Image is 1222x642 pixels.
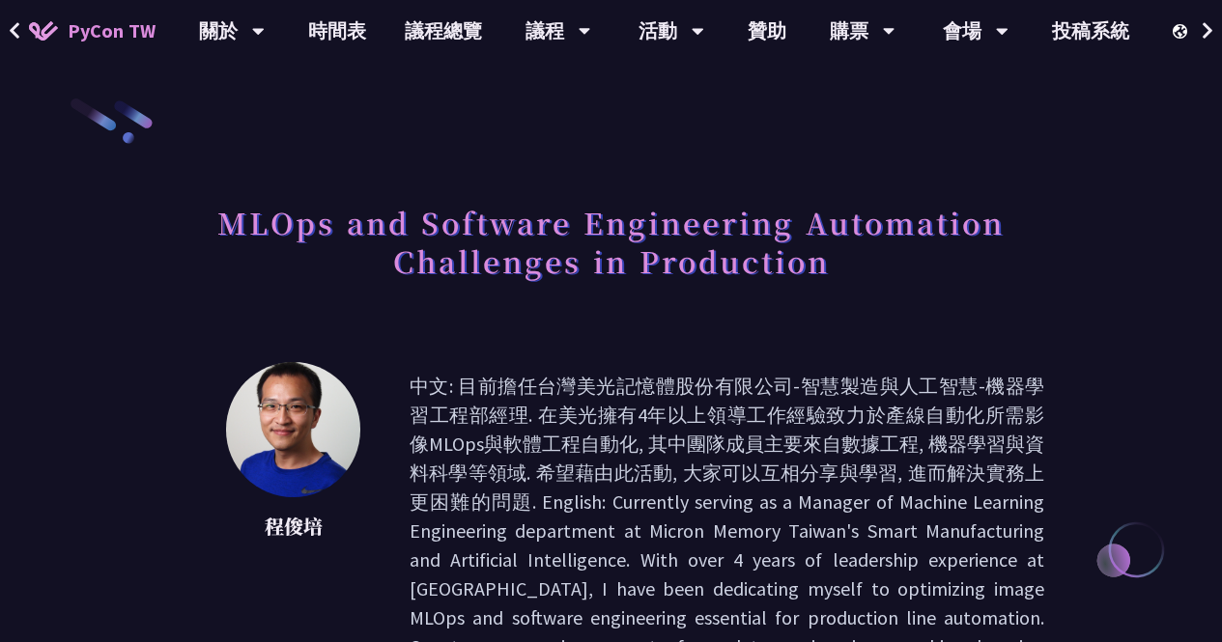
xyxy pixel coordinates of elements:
[10,7,175,55] a: PyCon TW
[226,362,360,497] img: 程俊培
[226,512,361,541] p: 程俊培
[29,21,58,41] img: Home icon of PyCon TW 2025
[1173,24,1192,39] img: Locale Icon
[68,16,156,45] span: PyCon TW
[178,193,1044,290] h1: MLOps and Software Engineering Automation Challenges in Production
